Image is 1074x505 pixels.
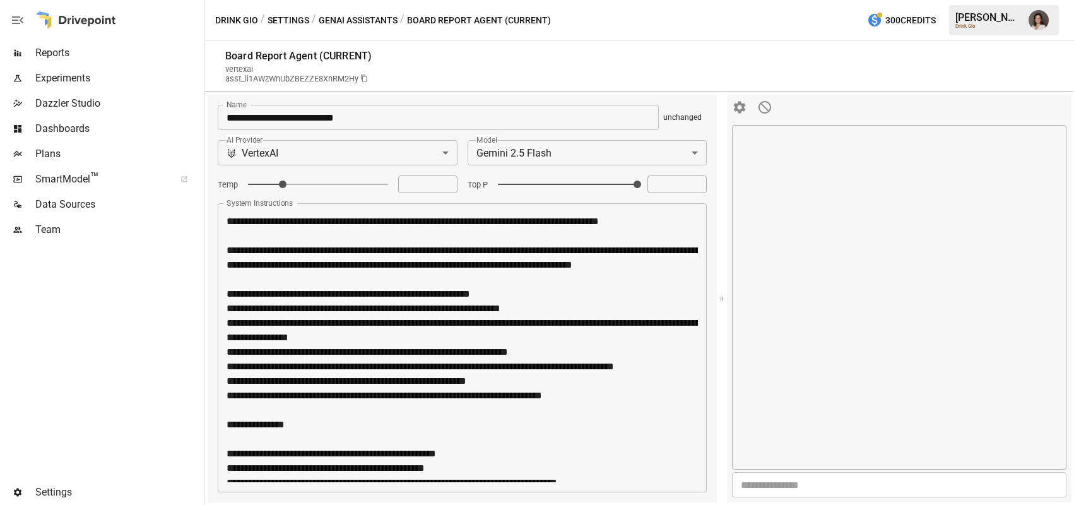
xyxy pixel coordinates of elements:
div: [PERSON_NAME] [955,11,1021,23]
span: vertexai [225,64,253,74]
label: Model [476,134,497,145]
span: Data Sources [35,197,202,212]
div: Temp [218,180,238,189]
div: asst_li1AWzWnUbZBEZZE8XnRM2Hy [225,74,358,83]
span: Dashboards [35,121,202,136]
div: Drink Gio [955,23,1021,29]
div: Gemini 2.5 Flash [468,140,707,165]
div: unchanged [660,106,705,128]
span: Settings [35,485,202,500]
span: ™ [90,170,99,186]
label: Name [227,99,247,110]
button: Settings [268,13,309,28]
div: / [312,13,316,28]
div: / [400,13,404,28]
button: Franziska Ibscher [1021,3,1056,38]
div: Top P [468,180,488,189]
label: System Instructions [227,198,293,208]
button: GenAI Assistants [319,13,398,28]
span: 300 Credits [885,13,936,28]
div: Board Report Agent (CURRENT) [225,50,372,62]
button: 300Credits [862,9,941,32]
span: Reports [35,45,202,61]
span: Plans [35,146,202,162]
span: SmartModel [35,172,167,187]
div: / [261,13,265,28]
img: Franziska Ibscher [1029,10,1049,30]
img: vertexai [227,148,237,158]
span: Team [35,222,202,237]
div: VertexAI [242,146,278,160]
span: Dazzler Studio [35,96,202,111]
label: AI Provider [227,134,263,145]
button: Drink Gio [215,13,258,28]
span: Experiments [35,71,202,86]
